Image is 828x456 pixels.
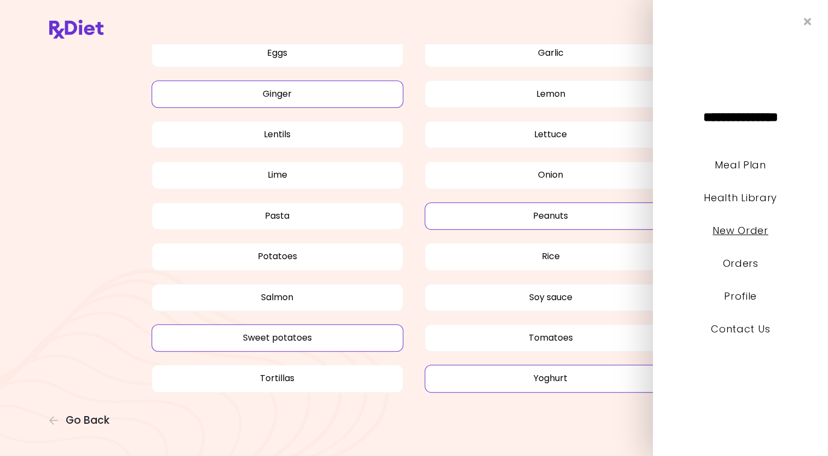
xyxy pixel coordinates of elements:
[152,324,404,352] button: Sweet potatoes
[425,202,677,230] button: Peanuts
[713,224,768,237] a: New Order
[711,322,770,336] a: Contact Us
[425,80,677,108] button: Lemon
[152,121,404,148] button: Lentils
[722,256,758,270] a: Orders
[425,121,677,148] button: Lettuce
[425,243,677,270] button: Rice
[49,414,115,426] button: Go Back
[152,80,404,108] button: Ginger
[152,243,404,270] button: Potatoes
[425,39,677,67] button: Garlic
[715,158,766,172] a: Meal Plan
[152,161,404,189] button: Lime
[425,324,677,352] button: Tomatoes
[66,414,109,426] span: Go Back
[724,289,757,303] a: Profile
[425,161,677,189] button: Onion
[804,16,812,27] i: Close
[704,191,777,204] a: Health Library
[49,20,103,39] img: RxDiet
[152,284,404,311] button: Salmon
[425,284,677,311] button: Soy sauce
[425,365,677,392] button: Yoghurt
[152,202,404,230] button: Pasta
[152,365,404,392] button: Tortillas
[152,39,404,67] button: Eggs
